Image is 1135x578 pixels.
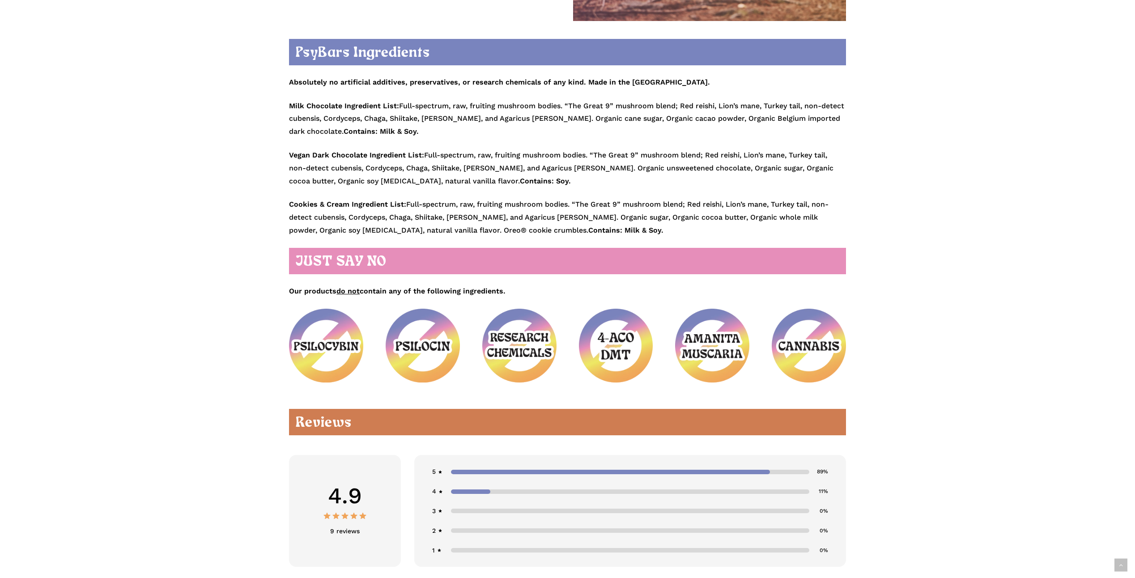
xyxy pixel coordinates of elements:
div: 1 [432,544,444,557]
div: 11% [816,485,828,498]
strong: Contains: Milk & Soy. [344,127,419,136]
h2: Reviews [289,409,846,435]
div: 2 [432,524,444,537]
div: 0% [816,524,828,537]
strong: Contains: Milk & Soy. [588,226,663,234]
div: 0% [816,544,828,557]
div: 3 [432,505,444,518]
p: Full-spectrum, raw, fruiting mushroom bodies. “The Great 9” mushroom blend; Red reishi, Lion’s ma... [289,198,846,237]
span: 9 reviews [330,525,360,538]
div: 89% [816,465,828,478]
strong: Contains: Soy. [520,177,571,185]
strong: Absolutely no artificial additives, preservatives, or research chemicals of any kind. Made in the... [289,78,710,86]
strong: Our products contain any of the following ingredients. [289,287,506,295]
u: do not [336,287,360,295]
p: Full-spectrum, raw, fruiting mushroom bodies. “The Great 9” mushroom blend; Red reishi, Lion’s ma... [289,100,846,149]
img: No Psilocin Icon [386,309,460,382]
p: Full-spectrum, raw, fruiting mushroom bodies. “The Great 9” mushroom blend; Red reishi, Lion’s ma... [289,149,846,198]
div: 5 [432,465,444,478]
img: No Cannabis Icon [772,309,846,383]
img: No 4AcoDMT Icon [579,309,653,383]
h2: PsyBars Ingredients [289,39,846,65]
img: No Research Chemicals Icon [482,309,557,383]
div: 0% [816,505,828,518]
div: 4 [432,485,444,498]
a: Back to top [1114,559,1127,572]
img: No Psilocybin Icon [289,309,363,382]
strong: Cookies & Cream Ingredient List: [289,200,406,208]
span: 4.9 [328,484,362,507]
strong: Vegan Dark Chocolate Ingredient List: [289,151,424,159]
h2: JUST SAY NO [289,248,846,274]
img: No Amanita Muscaria Icon [675,309,749,383]
strong: Milk Chocolate Ingredient List: [289,102,399,110]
